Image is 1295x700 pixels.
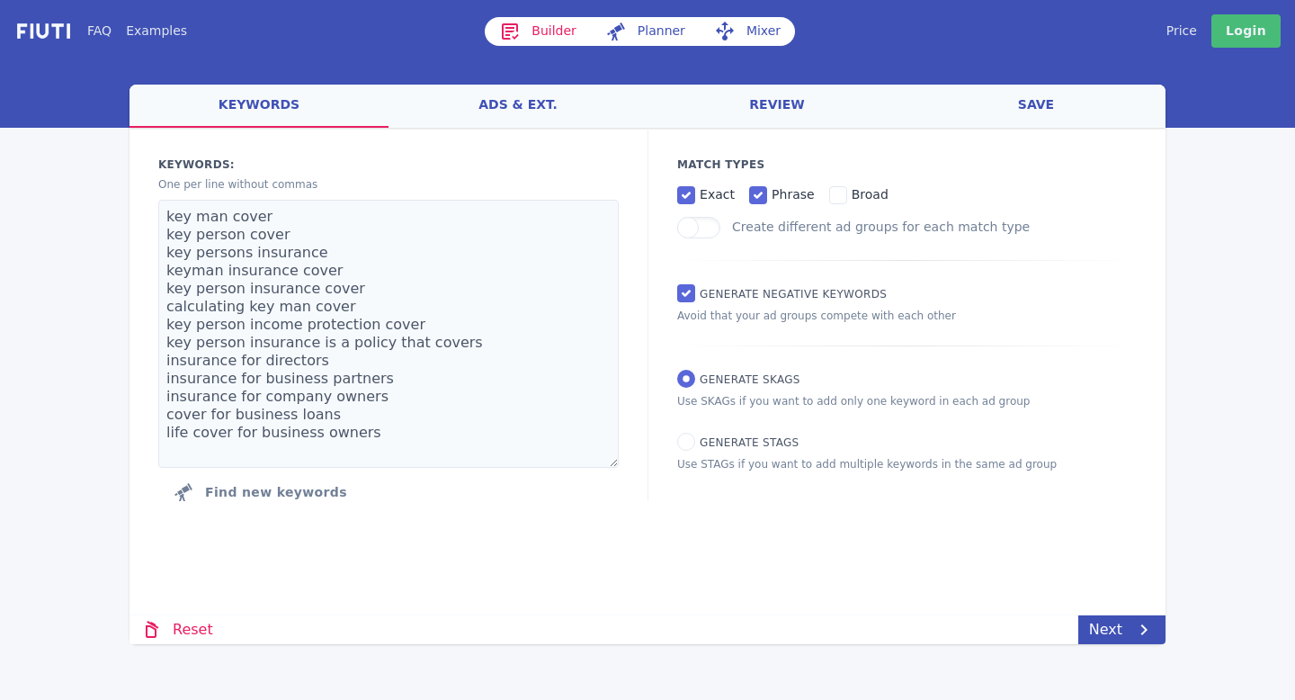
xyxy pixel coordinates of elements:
[1078,615,1165,644] a: Next
[647,85,906,128] a: review
[700,436,799,449] span: Generate STAGs
[749,186,767,204] input: phrase
[1211,14,1281,48] a: Login
[906,85,1165,128] a: save
[129,85,388,128] a: keywords
[677,433,695,451] input: Generate STAGs
[388,85,647,128] a: ads & ext.
[700,17,795,46] a: Mixer
[732,220,1030,234] label: Create different ad groups for each match type
[485,17,591,46] a: Builder
[700,373,800,386] span: Generate SKAGs
[677,186,695,204] input: exact
[677,308,1137,324] p: Avoid that your ad groups compete with each other
[1166,22,1197,40] a: Price
[677,456,1137,472] p: Use STAGs if you want to add multiple keywords in the same ad group
[129,615,224,644] a: Reset
[677,284,695,302] input: Generate Negative keywords
[852,187,889,202] span: broad
[158,157,619,173] label: Keywords:
[677,370,695,388] input: Generate SKAGs
[158,474,362,510] button: Click to find new keywords related to those above
[126,22,187,40] a: Examples
[772,187,815,202] span: phrase
[87,22,112,40] a: FAQ
[158,176,619,193] p: One per line without commas
[700,288,887,301] span: Generate Negative keywords
[1234,603,1277,646] iframe: gist-messenger-bubble-iframe
[917,379,1295,588] iframe: gist-prompt-iframe
[700,187,735,202] span: exact
[829,186,847,204] input: broad
[677,393,1137,409] p: Use SKAGs if you want to add only one keyword in each ad group
[677,157,1137,173] p: Match Types
[14,21,73,41] img: f731f27.png
[591,17,700,46] a: Planner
